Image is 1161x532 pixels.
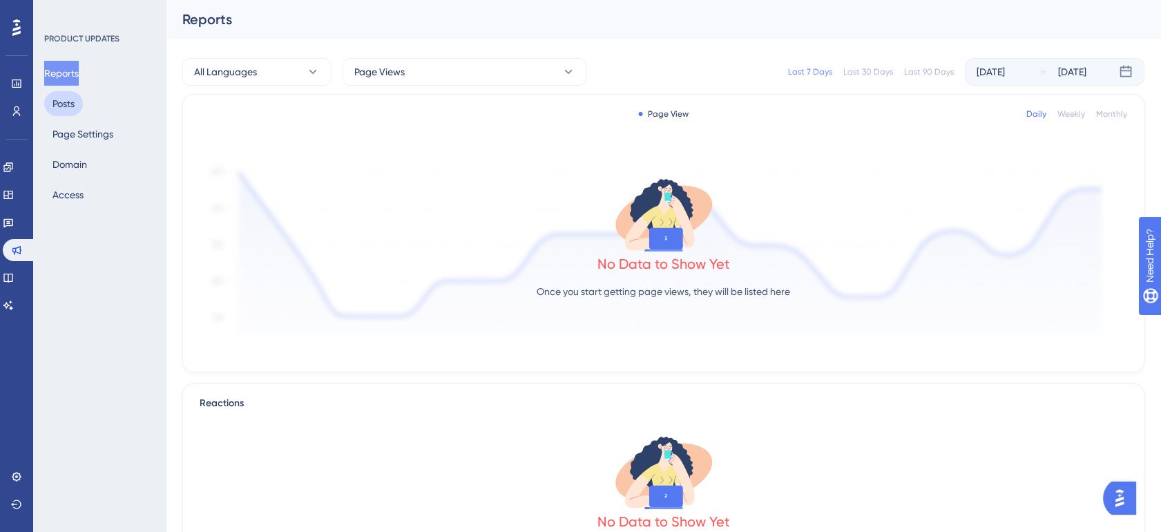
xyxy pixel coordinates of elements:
button: Access [44,182,92,207]
div: Weekly [1057,108,1085,120]
div: No Data to Show Yet [597,254,730,274]
div: Last 7 Days [788,66,832,77]
div: PRODUCT UPDATES [44,33,119,44]
div: [DATE] [977,64,1005,80]
div: Daily [1026,108,1046,120]
span: Page Views [354,64,405,80]
div: [DATE] [1058,64,1086,80]
div: Page View [638,108,689,120]
button: Domain [44,152,95,177]
p: Once you start getting page views, they will be listed here [537,283,790,300]
div: Reactions [200,395,1127,412]
div: Monthly [1096,108,1127,120]
span: All Languages [194,64,257,80]
button: All Languages [182,58,332,86]
div: Reports [182,10,1110,29]
button: Posts [44,91,83,116]
div: Last 90 Days [904,66,954,77]
div: No Data to Show Yet [597,512,730,531]
span: Need Help? [32,3,86,20]
iframe: UserGuiding AI Assistant Launcher [1103,477,1144,519]
button: Reports [44,61,79,86]
div: Last 30 Days [843,66,893,77]
button: Page Settings [44,122,122,146]
button: Page Views [343,58,587,86]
